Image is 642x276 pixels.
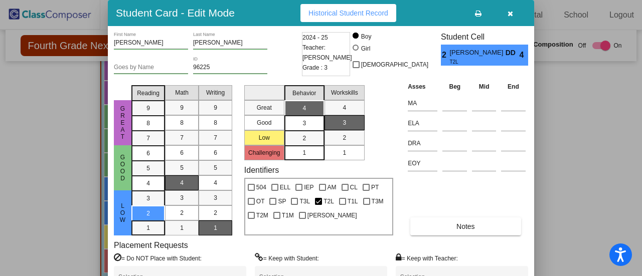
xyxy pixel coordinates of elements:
[302,134,306,143] span: 2
[214,223,217,232] span: 1
[214,133,217,142] span: 7
[410,217,521,235] button: Notes
[506,48,520,58] span: DD
[300,4,396,22] button: Historical Student Record
[180,208,184,217] span: 2
[343,103,346,112] span: 4
[292,89,316,98] span: Behavior
[146,104,150,113] span: 9
[116,7,235,19] h3: Student Card - Edit Mode
[146,194,150,203] span: 3
[137,89,159,98] span: Reading
[343,133,346,142] span: 2
[146,223,150,232] span: 1
[180,133,184,142] span: 7
[343,148,346,157] span: 1
[456,222,475,230] span: Notes
[206,88,225,97] span: Writing
[114,253,202,263] label: = Do NOT Place with Student:
[214,178,217,187] span: 4
[350,181,358,193] span: CL
[114,64,188,71] input: goes by name
[302,104,306,113] span: 4
[214,193,217,202] span: 3
[146,134,150,143] span: 7
[302,148,306,157] span: 1
[114,240,188,250] label: Placement Requests
[180,103,184,112] span: 9
[256,209,268,221] span: T2M
[408,116,437,131] input: assessment
[193,64,267,71] input: Enter ID
[361,44,371,53] div: Girl
[278,195,286,207] span: SP
[405,81,440,92] th: Asses
[214,148,217,157] span: 6
[244,165,279,175] label: Identifiers
[449,48,505,58] span: [PERSON_NAME]
[441,49,449,61] span: 2
[372,195,384,207] span: T3M
[408,156,437,171] input: assessment
[214,118,217,127] span: 8
[361,59,428,71] span: [DEMOGRAPHIC_DATA]
[214,103,217,112] span: 9
[256,181,266,193] span: 504
[146,179,150,188] span: 4
[520,49,528,61] span: 4
[440,81,469,92] th: Beg
[180,178,184,187] span: 4
[118,105,127,140] span: Great
[499,81,528,92] th: End
[449,58,498,66] span: T2L
[408,96,437,111] input: assessment
[255,253,319,263] label: = Keep with Student:
[441,32,528,42] h3: Student Cell
[302,63,328,73] span: Grade : 3
[328,181,337,193] span: AM
[180,193,184,202] span: 3
[343,118,346,127] span: 3
[256,195,265,207] span: OT
[180,223,184,232] span: 1
[348,195,358,207] span: T1L
[175,88,189,97] span: Math
[146,119,150,128] span: 8
[146,149,150,158] span: 6
[180,163,184,172] span: 5
[214,208,217,217] span: 2
[371,181,379,193] span: PT
[308,9,388,17] span: Historical Student Record
[180,148,184,157] span: 6
[302,119,306,128] span: 3
[408,136,437,151] input: assessment
[280,181,290,193] span: ELL
[118,202,127,223] span: Low
[307,209,357,221] span: [PERSON_NAME]
[282,209,294,221] span: T1M
[299,195,310,207] span: T3L
[214,163,217,172] span: 5
[302,33,328,43] span: 2024 - 25
[146,164,150,173] span: 5
[304,181,313,193] span: IEP
[324,195,334,207] span: T2L
[396,253,458,263] label: = Keep with Teacher:
[180,118,184,127] span: 8
[361,32,372,41] div: Boy
[146,209,150,218] span: 2
[331,88,358,97] span: Workskills
[118,154,127,182] span: Good
[302,43,352,63] span: Teacher: [PERSON_NAME]
[469,81,499,92] th: Mid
